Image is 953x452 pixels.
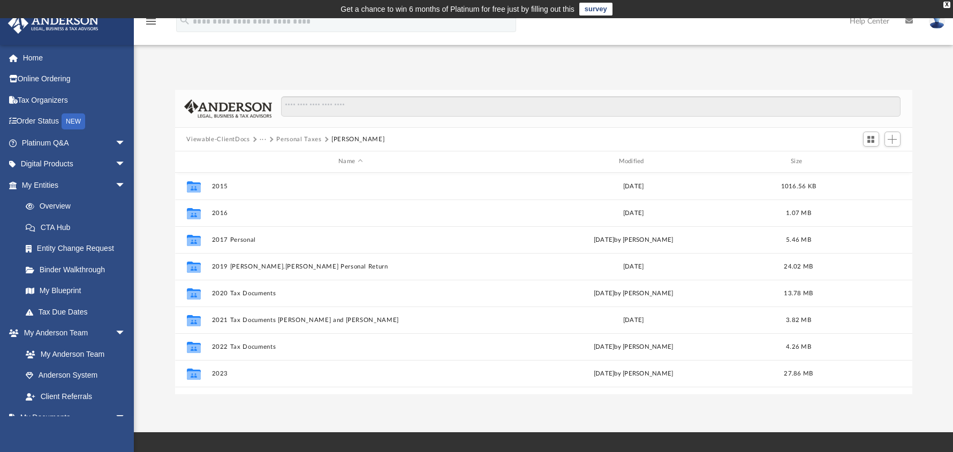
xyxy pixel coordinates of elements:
a: Anderson System [15,365,137,386]
div: Modified [494,157,773,166]
a: Binder Walkthrough [15,259,142,280]
a: My Entitiesarrow_drop_down [7,174,142,196]
a: Entity Change Request [15,238,142,259]
a: menu [145,20,157,28]
span: arrow_drop_down [115,154,137,175]
a: Tax Organizers [7,89,142,111]
span: arrow_drop_down [115,132,137,154]
a: My Blueprint [15,280,137,302]
span: arrow_drop_down [115,407,137,429]
a: Overview [15,196,142,217]
div: [DATE] [494,262,772,271]
a: Tax Due Dates [15,301,142,323]
div: id [179,157,206,166]
button: 2016 [211,210,489,217]
input: Search files and folders [281,96,900,117]
button: Switch to Grid View [863,132,879,147]
div: close [943,2,950,8]
i: search [179,14,191,26]
div: [DATE] by [PERSON_NAME] [494,369,772,378]
span: 1.07 MB [786,210,811,216]
a: survey [579,3,612,16]
button: 2015 [211,183,489,190]
a: My Documentsarrow_drop_down [7,407,137,428]
div: Get a chance to win 6 months of Platinum for free just by filling out this [341,3,574,16]
img: User Pic [929,13,945,29]
div: [DATE] by [PERSON_NAME] [494,288,772,298]
a: Digital Productsarrow_drop_down [7,154,142,175]
div: [DATE] by [PERSON_NAME] [494,235,772,244]
div: NEW [62,113,85,129]
span: 5.46 MB [786,236,811,242]
button: [PERSON_NAME] [331,135,384,144]
a: Client Referrals [15,386,137,407]
span: 3.82 MB [786,317,811,323]
button: Personal Taxes [276,135,321,144]
button: 2019 [PERSON_NAME].[PERSON_NAME] Personal Return [211,263,489,270]
button: 2021 Tax Documents [PERSON_NAME] and [PERSON_NAME] [211,317,489,324]
span: 4.26 MB [786,343,811,349]
a: My Anderson Teamarrow_drop_down [7,323,137,344]
button: ··· [260,135,267,144]
span: arrow_drop_down [115,323,137,344]
div: id [825,157,899,166]
span: 27.86 MB [784,370,813,376]
a: Online Ordering [7,68,142,90]
button: 2022 Tax Documents [211,343,489,350]
div: [DATE] by [PERSON_NAME] [494,342,772,351]
div: grid [175,173,912,394]
span: 1016.56 KB [781,183,816,189]
span: arrow_drop_down [115,174,137,196]
img: Anderson Advisors Platinum Portal [5,13,102,34]
a: CTA Hub [15,217,142,238]
div: [DATE] [494,208,772,218]
div: Name [211,157,489,166]
button: 2023 [211,370,489,377]
a: Home [7,47,142,68]
a: Platinum Q&Aarrow_drop_down [7,132,142,154]
div: Size [777,157,820,166]
div: [DATE] [494,315,772,325]
button: 2020 Tax Documents [211,290,489,297]
a: Order StatusNEW [7,111,142,133]
button: Add [884,132,901,147]
a: My Anderson Team [15,343,131,365]
i: menu [145,15,157,28]
span: 13.78 MB [784,290,813,296]
div: [DATE] [494,181,772,191]
button: 2017 Personal [211,236,489,243]
button: Viewable-ClientDocs [186,135,249,144]
span: 24.02 MB [784,263,813,269]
